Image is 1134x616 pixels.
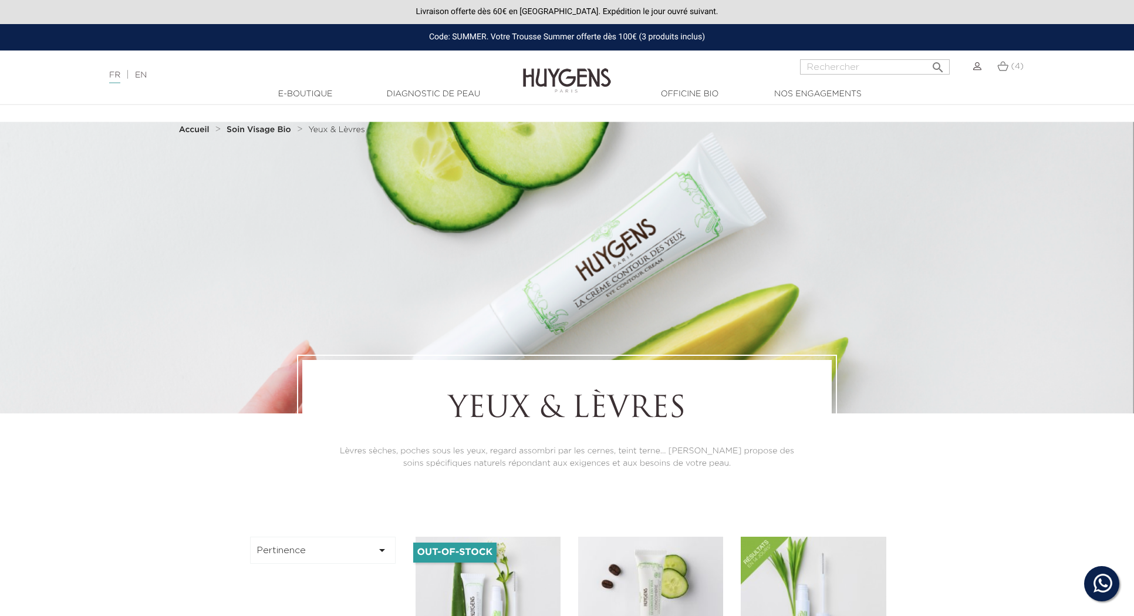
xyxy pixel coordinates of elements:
[250,537,396,564] button: Pertinence
[179,125,212,134] a: Accueil
[413,543,497,563] li: Out-of-Stock
[931,57,945,71] i: 
[308,125,365,134] a: Yeux & Lèvres
[227,126,291,134] strong: Soin Visage Bio
[227,125,294,134] a: Soin Visage Bio
[1011,62,1024,70] span: (4)
[800,59,950,75] input: Rechercher
[375,543,389,557] i: 
[103,68,464,82] div: |
[927,56,949,72] button: 
[308,126,365,134] span: Yeux & Lèvres
[997,62,1024,71] a: (4)
[109,71,120,83] a: FR
[135,71,147,79] a: EN
[335,445,799,470] p: Lèvres sèches, poches sous les yeux, regard assombri par les cernes, teint terne... [PERSON_NAME]...
[335,392,799,428] h1: Yeux & Lèvres
[759,88,876,100] a: Nos engagements
[179,126,210,134] strong: Accueil
[631,88,748,100] a: Officine Bio
[523,49,611,95] img: Huygens
[374,88,492,100] a: Diagnostic de peau
[247,88,364,100] a: E-Boutique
